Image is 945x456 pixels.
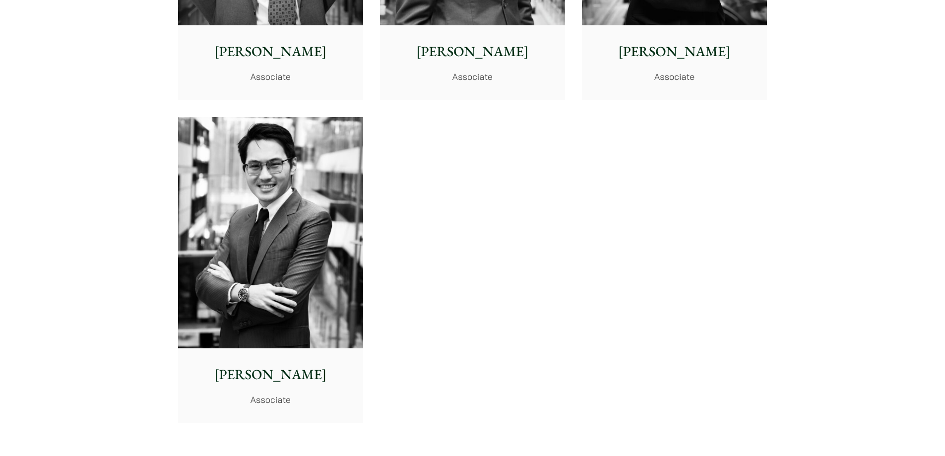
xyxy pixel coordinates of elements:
p: Associate [590,70,759,83]
p: [PERSON_NAME] [590,41,759,62]
p: [PERSON_NAME] [186,364,355,385]
p: Associate [186,393,355,406]
p: [PERSON_NAME] [186,41,355,62]
p: Associate [388,70,557,83]
p: [PERSON_NAME] [388,41,557,62]
a: [PERSON_NAME] Associate [178,117,363,424]
p: Associate [186,70,355,83]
